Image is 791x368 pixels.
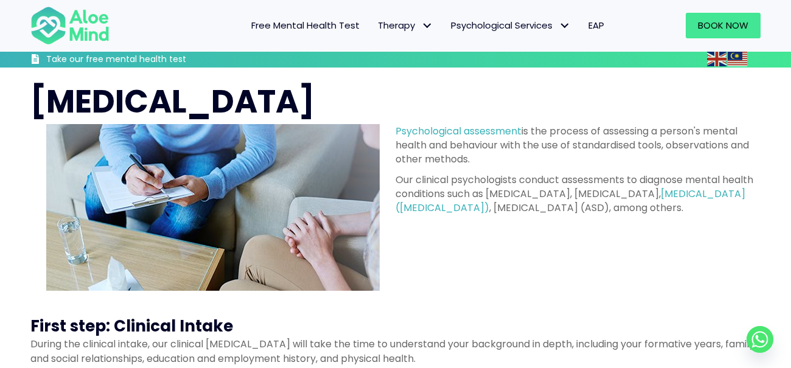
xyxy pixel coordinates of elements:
[30,54,276,68] a: Take our free mental health test
[369,13,442,38] a: TherapyTherapy: submenu
[556,17,573,35] span: Psychological Services: submenu
[395,173,761,215] p: Our clinical psychologists conduct assessments to diagnose mental health conditions such as [MEDI...
[442,13,579,38] a: Psychological ServicesPsychological Services: submenu
[451,19,570,32] span: Psychological Services
[378,19,433,32] span: Therapy
[728,52,748,66] a: Malay
[418,17,436,35] span: Therapy: submenu
[395,187,745,215] a: [MEDICAL_DATA] ([MEDICAL_DATA])
[395,124,521,138] a: Psychological assessment
[686,13,761,38] a: Book Now
[588,19,604,32] span: EAP
[395,124,761,167] p: is the process of assessing a person's mental health and behaviour with the use of standardised t...
[698,19,748,32] span: Book Now
[747,326,773,353] a: Whatsapp
[251,19,360,32] span: Free Mental Health Test
[707,52,727,66] img: en
[30,5,110,46] img: Aloe mind Logo
[728,52,747,66] img: ms
[30,315,233,337] span: First step: Clinical Intake
[242,13,369,38] a: Free Mental Health Test
[46,124,380,291] img: psychological assessment
[46,54,276,66] h3: Take our free mental health test
[707,52,728,66] a: English
[30,337,761,365] p: During the clinical intake, our clinical [MEDICAL_DATA] will take the time to understand your bac...
[579,13,613,38] a: EAP
[138,13,613,38] nav: Menu
[30,79,315,123] span: [MEDICAL_DATA]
